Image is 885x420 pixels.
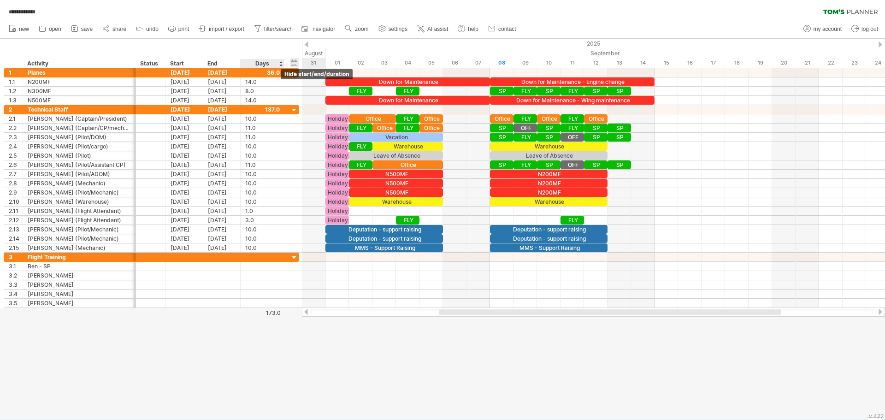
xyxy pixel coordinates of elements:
[9,280,23,289] div: 3.3
[9,299,23,308] div: 3.5
[203,105,241,114] div: [DATE]
[490,188,608,197] div: N200MF
[537,124,560,132] div: SP
[245,133,280,142] div: 11.0
[513,160,537,169] div: FLY
[513,114,537,123] div: FLY
[490,133,513,142] div: SP
[372,124,396,132] div: Office
[28,105,131,114] div: Technical Staff
[560,160,584,169] div: OFF
[349,170,443,178] div: N500MF
[28,197,131,206] div: [PERSON_NAME] (Warehouse)
[6,23,32,35] a: new
[203,114,241,123] div: [DATE]
[245,170,280,178] div: 10.0
[325,58,349,68] div: Monday, 1 September 2025
[560,58,584,68] div: Thursday, 11 September 2025
[513,133,537,142] div: FLY
[28,188,131,197] div: [PERSON_NAME] (Pilot/Mechanic)
[9,188,23,197] div: 2.9
[245,234,280,243] div: 10.0
[203,216,241,225] div: [DATE]
[49,26,61,32] span: open
[349,160,372,169] div: FLY
[196,23,247,35] a: import / export
[28,133,131,142] div: [PERSON_NAME] (Pilot/DOM)
[203,197,241,206] div: [DATE]
[166,151,203,160] div: [DATE]
[396,216,419,225] div: FLY
[9,234,23,243] div: 2.14
[869,413,884,420] div: v 422
[9,151,23,160] div: 2.5
[245,188,280,197] div: 10.0
[490,151,608,160] div: Leave of Absence
[490,142,608,151] div: Warehouse
[9,179,23,188] div: 2.8
[166,160,203,169] div: [DATE]
[28,160,131,169] div: [PERSON_NAME] (Pilot/Assistant CP)
[349,142,372,151] div: FLY
[349,124,372,132] div: FLY
[490,225,608,234] div: Deputation - support raising
[9,68,23,77] div: 1
[325,151,349,160] div: Holiday
[19,26,29,32] span: new
[490,114,513,123] div: Office
[537,58,560,68] div: Wednesday, 10 September 2025
[608,58,631,68] div: Saturday, 13 September 2025
[203,179,241,188] div: [DATE]
[9,170,23,178] div: 2.7
[349,114,396,123] div: Office
[245,114,280,123] div: 10.0
[36,23,64,35] a: open
[166,188,203,197] div: [DATE]
[490,96,655,105] div: Down for Maintenance - Wing maintenance
[240,59,284,68] div: Days
[28,271,131,280] div: [PERSON_NAME]
[325,207,349,215] div: Holiday
[560,114,584,123] div: FLY
[396,87,419,95] div: FLY
[203,133,241,142] div: [DATE]
[419,58,443,68] div: Friday, 5 September 2025
[28,225,131,234] div: [PERSON_NAME] (Pilot/Mechanic)
[325,142,349,151] div: Holiday
[325,216,349,225] div: Holiday
[28,243,131,252] div: [PERSON_NAME] (Mechanic)
[678,58,702,68] div: Tuesday, 16 September 2025
[300,23,338,35] a: navigator
[245,160,280,169] div: 11.0
[9,77,23,86] div: 1.1
[631,58,655,68] div: Sunday, 14 September 2025
[342,23,371,35] a: zoom
[245,96,280,105] div: 14.0
[490,234,608,243] div: Deputation - support raising
[28,253,131,261] div: Flight Training
[9,87,23,95] div: 1.2
[9,114,23,123] div: 2.1
[396,58,419,68] div: Thursday, 4 September 2025
[584,133,608,142] div: SP
[849,23,881,35] a: log out
[349,188,443,197] div: N500MF
[203,170,241,178] div: [DATE]
[349,58,372,68] div: Tuesday, 2 September 2025
[325,188,349,197] div: Holiday
[302,58,325,68] div: Sunday, 31 August 2025
[490,87,513,95] div: SP
[28,179,131,188] div: [PERSON_NAME] (Mechanic)
[245,87,280,95] div: 8.0
[28,234,131,243] div: [PERSON_NAME] (Pilot/Mechanic)
[203,96,241,105] div: [DATE]
[772,58,796,68] div: Saturday, 20 September 2025
[140,59,160,68] div: Status
[537,114,560,123] div: Office
[69,23,95,35] a: save
[867,417,882,420] div: Show Legend
[166,133,203,142] div: [DATE]
[419,124,443,132] div: Office
[396,114,419,123] div: FLY
[608,160,631,169] div: SP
